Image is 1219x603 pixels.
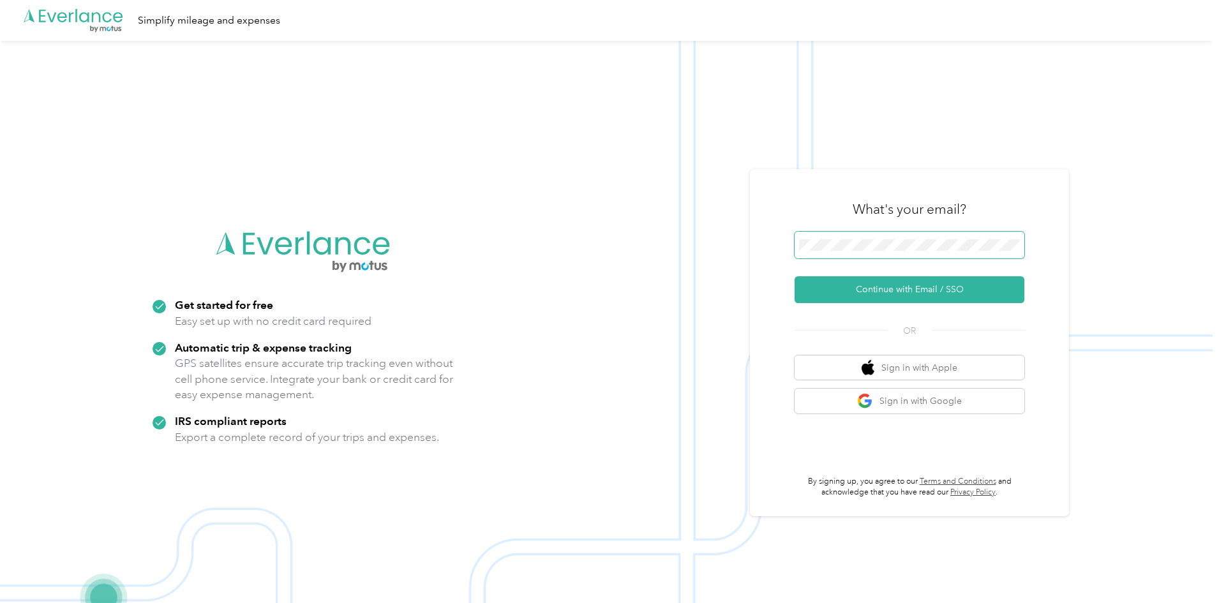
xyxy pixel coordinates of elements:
[175,429,439,445] p: Export a complete record of your trips and expenses.
[175,313,371,329] p: Easy set up with no credit card required
[175,298,273,311] strong: Get started for free
[795,476,1024,498] p: By signing up, you agree to our and acknowledge that you have read our .
[862,360,874,376] img: apple logo
[887,324,932,338] span: OR
[853,200,966,218] h3: What's your email?
[795,355,1024,380] button: apple logoSign in with Apple
[175,355,454,403] p: GPS satellites ensure accurate trip tracking even without cell phone service. Integrate your bank...
[950,488,996,497] a: Privacy Policy
[175,414,287,428] strong: IRS compliant reports
[857,393,873,409] img: google logo
[138,13,280,29] div: Simplify mileage and expenses
[795,276,1024,303] button: Continue with Email / SSO
[920,477,996,486] a: Terms and Conditions
[795,389,1024,413] button: google logoSign in with Google
[175,341,352,354] strong: Automatic trip & expense tracking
